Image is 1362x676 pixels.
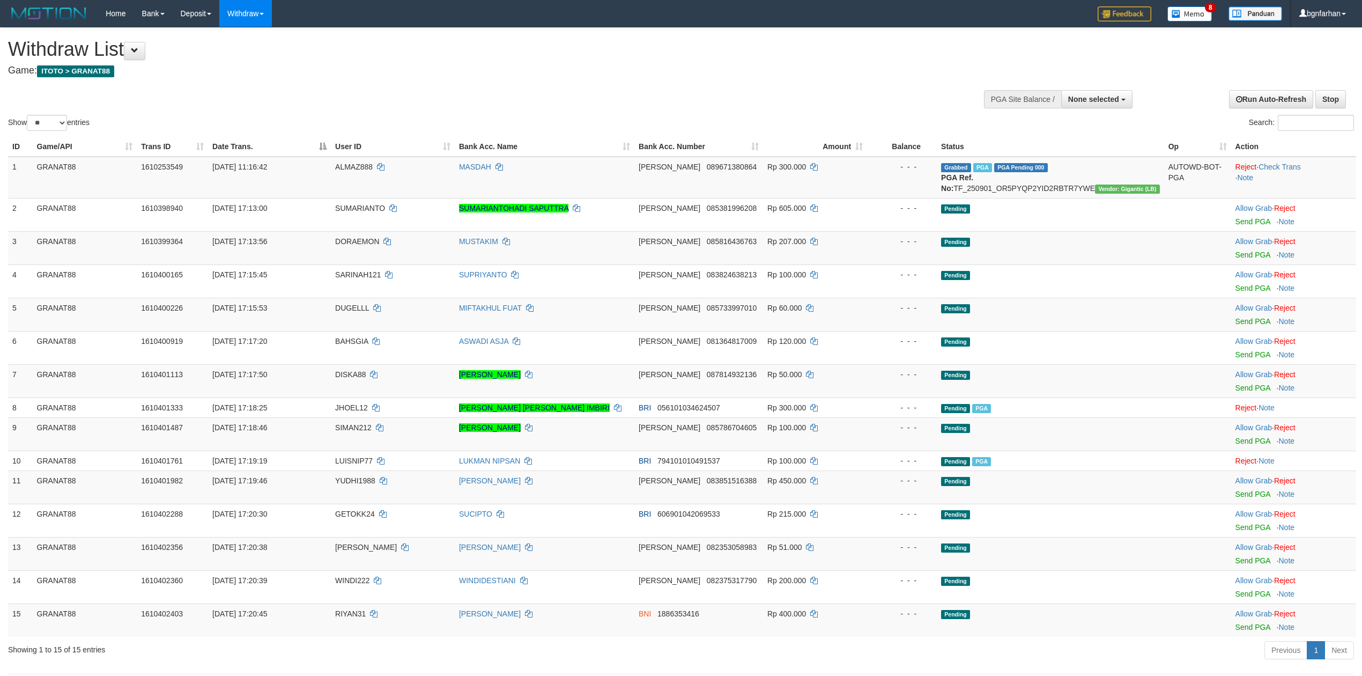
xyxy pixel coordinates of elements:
[1259,403,1275,412] a: Note
[941,510,970,519] span: Pending
[1259,163,1301,171] a: Check Trans
[941,163,971,172] span: Grabbed
[707,163,757,171] span: Copy 089671380864 to clipboard
[972,457,991,466] span: Marked by bgnzaza
[994,163,1048,172] span: PGA Pending
[941,457,970,466] span: Pending
[1274,609,1296,618] a: Reject
[639,609,651,618] span: BNI
[707,576,757,585] span: Copy 082375317790 to clipboard
[871,608,932,619] div: - - -
[33,537,137,570] td: GRANAT88
[707,476,757,485] span: Copy 083851516388 to clipboard
[941,543,970,553] span: Pending
[141,304,183,312] span: 1610400226
[1279,384,1295,392] a: Note
[8,417,33,451] td: 9
[941,477,970,486] span: Pending
[459,543,521,552] a: [PERSON_NAME]
[141,476,183,485] span: 1610401982
[33,264,137,298] td: GRANAT88
[1231,137,1356,157] th: Action
[208,137,331,157] th: Date Trans.: activate to sort column descending
[8,398,33,417] td: 8
[871,509,932,519] div: - - -
[1235,403,1257,412] a: Reject
[8,364,33,398] td: 7
[1231,298,1356,331] td: ·
[141,237,183,246] span: 1610399364
[1164,137,1231,157] th: Op: activate to sort column ascending
[33,398,137,417] td: GRANAT88
[1279,556,1295,565] a: Note
[639,476,700,485] span: [PERSON_NAME]
[639,163,700,171] span: [PERSON_NAME]
[335,304,369,312] span: DUGELLL
[1068,95,1119,104] span: None selected
[212,423,267,432] span: [DATE] 17:18:46
[707,304,757,312] span: Copy 085733997010 to clipboard
[1279,350,1295,359] a: Note
[1235,490,1270,498] a: Send PGA
[335,163,373,171] span: ALMAZ888
[867,137,937,157] th: Balance
[657,403,720,412] span: Copy 056101034624507 to clipboard
[1274,576,1296,585] a: Reject
[1235,270,1272,279] a: Allow Grab
[1278,115,1354,131] input: Search:
[1231,364,1356,398] td: ·
[141,403,183,412] span: 1610401333
[639,370,700,379] span: [PERSON_NAME]
[871,203,932,214] div: - - -
[767,204,806,212] span: Rp 605.000
[767,510,806,518] span: Rp 215.000
[1279,251,1295,259] a: Note
[1098,6,1151,21] img: Feedback.jpg
[212,543,267,552] span: [DATE] 17:20:38
[984,90,1061,108] div: PGA Site Balance /
[1231,471,1356,504] td: ·
[335,510,375,518] span: GETOKK24
[767,543,802,552] span: Rp 51.000
[459,403,610,412] a: [PERSON_NAME] [PERSON_NAME] IMBIRI
[1231,451,1356,471] td: ·
[941,173,973,193] b: PGA Ref. No:
[1229,90,1313,108] a: Run Auto-Refresh
[937,137,1164,157] th: Status
[8,65,897,76] h4: Game:
[33,331,137,364] td: GRANAT88
[1095,185,1160,194] span: Vendor URL: https://dashboard.q2checkout.com/secure
[1235,204,1272,212] a: Allow Grab
[335,337,368,346] span: BAHSGIA
[141,204,183,212] span: 1610398940
[1235,437,1270,445] a: Send PGA
[141,423,183,432] span: 1610401487
[27,115,67,131] select: Showentries
[8,198,33,231] td: 2
[1235,304,1274,312] span: ·
[33,417,137,451] td: GRANAT88
[657,510,720,518] span: Copy 606901042069533 to clipboard
[141,510,183,518] span: 1610402288
[1235,523,1270,532] a: Send PGA
[212,403,267,412] span: [DATE] 17:18:25
[459,370,521,379] a: [PERSON_NAME]
[634,137,763,157] th: Bank Acc. Number: activate to sort column ascending
[871,475,932,486] div: - - -
[8,570,33,604] td: 14
[1235,163,1257,171] a: Reject
[639,457,651,465] span: BRI
[767,237,806,246] span: Rp 207.000
[335,457,373,465] span: LUISNIP77
[1279,623,1295,631] a: Note
[37,65,114,77] span: ITOTO > GRANAT88
[33,298,137,331] td: GRANAT88
[941,424,970,433] span: Pending
[1235,251,1270,259] a: Send PGA
[1231,537,1356,570] td: ·
[1231,157,1356,199] td: · ·
[941,204,970,214] span: Pending
[1279,284,1295,292] a: Note
[639,403,651,412] span: BRI
[1307,641,1325,659] a: 1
